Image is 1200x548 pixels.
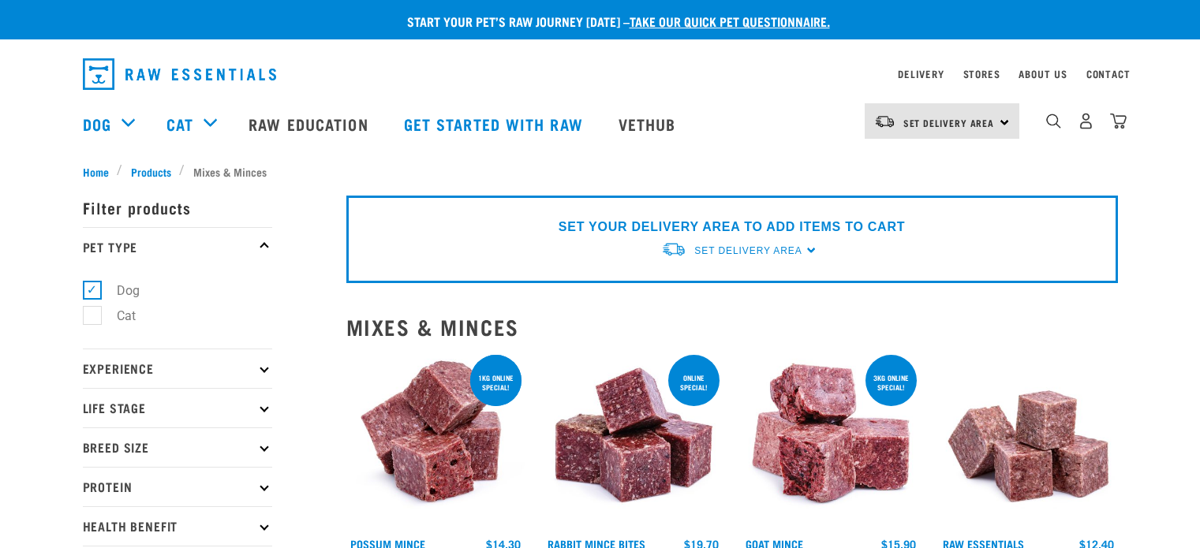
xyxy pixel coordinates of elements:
[548,541,645,546] a: Rabbit Mince Bites
[166,112,193,136] a: Cat
[83,163,1118,180] nav: breadcrumbs
[603,92,696,155] a: Vethub
[131,163,171,180] span: Products
[350,541,425,546] a: Possum Mince
[83,467,272,506] p: Protein
[83,349,272,388] p: Experience
[1046,114,1061,129] img: home-icon-1@2x.png
[559,218,905,237] p: SET YOUR DELIVERY AREA TO ADD ITEMS TO CART
[874,114,895,129] img: van-moving.png
[668,366,720,399] div: ONLINE SPECIAL!
[70,52,1131,96] nav: dropdown navigation
[630,17,830,24] a: take our quick pet questionnaire.
[746,541,803,546] a: Goat Mince
[661,241,686,258] img: van-moving.png
[1086,71,1131,76] a: Contact
[388,92,603,155] a: Get started with Raw
[122,163,179,180] a: Products
[83,188,272,227] p: Filter products
[83,427,272,467] p: Breed Size
[742,352,921,531] img: 1077 Wild Goat Mince 01
[544,352,723,531] img: Whole Minced Rabbit Cubes 01
[83,163,109,180] span: Home
[903,120,995,125] span: Set Delivery Area
[694,245,802,256] span: Set Delivery Area
[470,366,521,399] div: 1kg online special!
[92,306,142,326] label: Cat
[83,506,272,546] p: Health Benefit
[1078,113,1094,129] img: user.png
[1019,71,1067,76] a: About Us
[865,366,917,399] div: 3kg online special!
[963,71,1000,76] a: Stores
[83,112,111,136] a: Dog
[939,352,1118,531] img: Pile Of Cubed Chicken Wild Meat Mix
[83,163,118,180] a: Home
[83,58,276,90] img: Raw Essentials Logo
[233,92,387,155] a: Raw Education
[83,388,272,427] p: Life Stage
[92,281,146,300] label: Dog
[346,352,525,531] img: 1102 Possum Mince 01
[1110,113,1127,129] img: home-icon@2x.png
[346,315,1118,339] h2: Mixes & Minces
[83,227,272,267] p: Pet Type
[898,71,944,76] a: Delivery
